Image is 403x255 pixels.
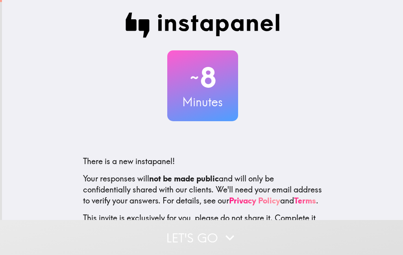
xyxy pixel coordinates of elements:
h3: Minutes [167,94,238,110]
p: This invite is exclusively for you, please do not share it. Complete it soon because spots are li... [83,213,322,235]
a: Privacy Policy [229,196,280,205]
img: Instapanel [126,13,280,38]
a: Terms [294,196,316,205]
span: ~ [189,66,200,89]
h2: 8 [167,61,238,94]
span: There is a new instapanel! [83,156,175,166]
p: Your responses will and will only be confidentially shared with our clients. We'll need your emai... [83,173,322,206]
b: not be made public [149,174,219,183]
